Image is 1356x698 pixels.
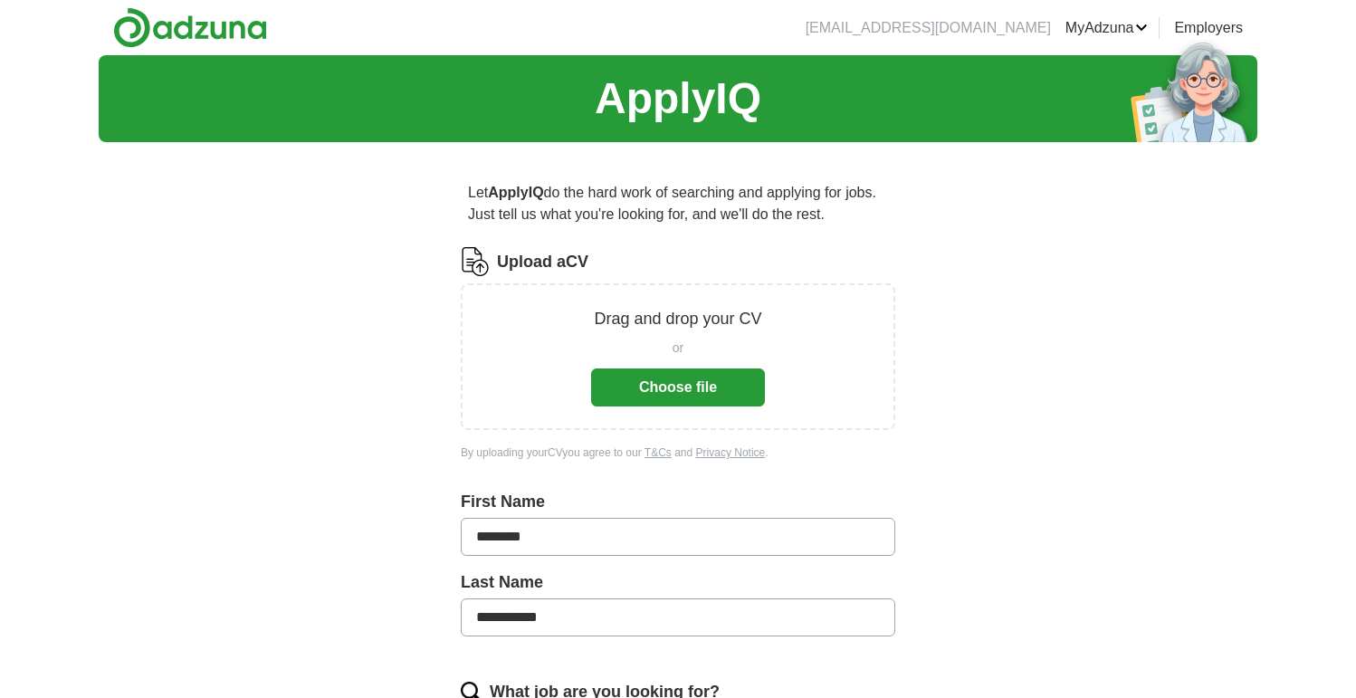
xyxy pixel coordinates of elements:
a: T&Cs [645,446,672,459]
label: Upload a CV [497,250,588,274]
label: First Name [461,490,895,514]
a: MyAdzuna [1065,17,1149,39]
img: CV Icon [461,247,490,276]
a: Employers [1174,17,1243,39]
img: Adzuna logo [113,7,267,48]
strong: ApplyIQ [488,185,543,200]
label: Last Name [461,570,895,595]
span: or [673,339,683,358]
div: By uploading your CV you agree to our and . [461,445,895,461]
h1: ApplyIQ [595,66,761,131]
li: [EMAIL_ADDRESS][DOMAIN_NAME] [806,17,1051,39]
a: Privacy Notice [696,446,766,459]
p: Drag and drop your CV [594,307,761,331]
button: Choose file [591,368,765,406]
p: Let do the hard work of searching and applying for jobs. Just tell us what you're looking for, an... [461,175,895,233]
